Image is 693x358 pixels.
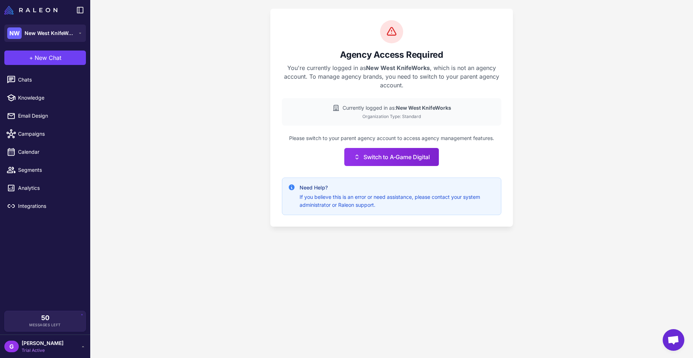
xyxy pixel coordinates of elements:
span: Segments [18,166,82,174]
h2: Agency Access Required [282,49,501,61]
p: Please switch to your parent agency account to access agency management features. [282,134,501,142]
p: You're currently logged in as , which is not an agency account. To manage agency brands, you need... [282,64,501,89]
h4: Need Help? [300,184,495,192]
img: Raleon Logo [4,6,57,14]
a: Chats [3,72,87,87]
a: Analytics [3,180,87,196]
span: Chats [18,76,82,84]
strong: New West KnifeWorks [396,105,451,111]
span: Calendar [18,148,82,156]
button: Switch to A-Game Digital [344,148,439,166]
div: G [4,341,19,352]
span: Email Design [18,112,82,120]
span: Messages Left [29,322,61,328]
p: If you believe this is an error or need assistance, please contact your system administrator or R... [300,193,495,209]
button: +New Chat [4,51,86,65]
strong: New West KnifeWorks [366,64,430,71]
span: Currently logged in as: [343,104,451,112]
a: Email Design [3,108,87,123]
a: Calendar [3,144,87,160]
span: Integrations [18,202,82,210]
a: Raleon Logo [4,6,60,14]
span: New Chat [35,53,61,62]
button: NWNew West KnifeWorks [4,25,86,42]
a: Segments [3,162,87,178]
span: Knowledge [18,94,82,102]
span: New West KnifeWorks [25,29,75,37]
div: Open chat [663,329,684,351]
a: Campaigns [3,126,87,141]
span: 50 [41,315,49,321]
div: NW [7,27,22,39]
div: Organization Type: Standard [288,113,496,120]
a: Knowledge [3,90,87,105]
span: Analytics [18,184,82,192]
span: Trial Active [22,347,64,354]
a: Integrations [3,198,87,214]
span: Campaigns [18,130,82,138]
span: + [29,53,33,62]
span: [PERSON_NAME] [22,339,64,347]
